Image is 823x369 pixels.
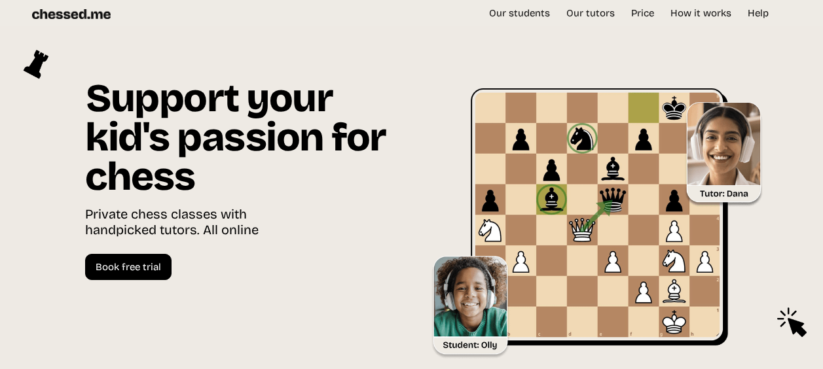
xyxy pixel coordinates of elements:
a: Our tutors [560,7,621,20]
a: Book free trial [85,254,172,280]
a: How it works [664,7,738,20]
h1: Support your kid's passion for chess [85,79,392,206]
div: Private chess classes with handpicked tutors. All online [85,206,392,241]
a: Price [625,7,661,20]
a: Our students [483,7,557,20]
a: Help [741,7,775,20]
